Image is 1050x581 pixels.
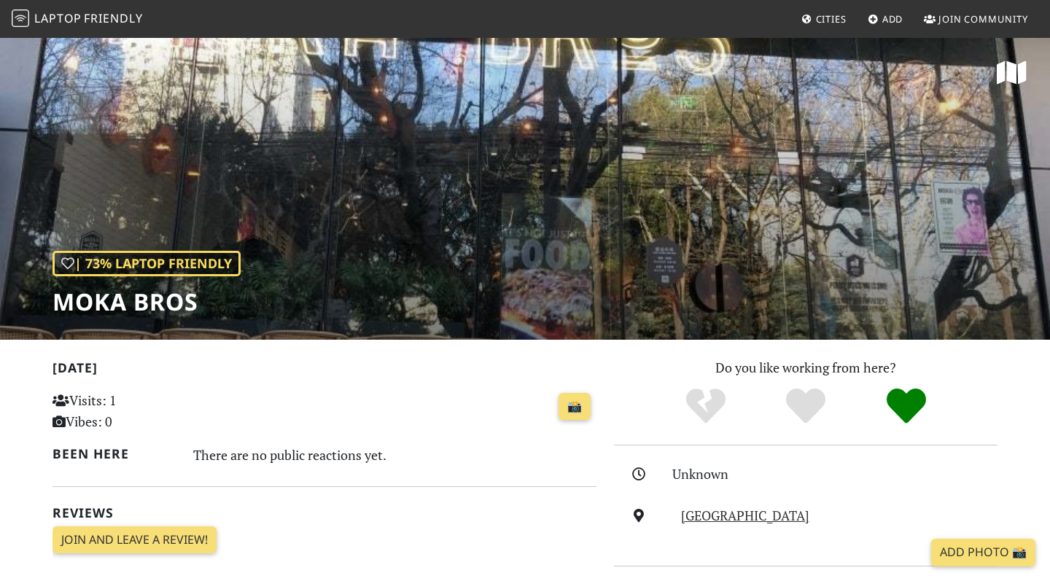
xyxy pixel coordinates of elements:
[882,12,903,26] span: Add
[52,446,176,461] h2: Been here
[193,443,597,467] div: There are no public reactions yet.
[52,360,596,381] h2: [DATE]
[52,390,222,432] p: Visits: 1 Vibes: 0
[816,12,847,26] span: Cities
[559,393,591,421] a: 📸
[796,6,852,32] a: Cities
[938,12,1028,26] span: Join Community
[681,507,809,524] a: [GEOGRAPHIC_DATA]
[755,386,856,426] div: Yes
[52,505,596,520] h2: Reviews
[52,251,241,276] div: | 73% Laptop Friendly
[12,7,143,32] a: LaptopFriendly LaptopFriendly
[12,9,29,27] img: LaptopFriendly
[52,526,217,554] a: Join and leave a review!
[52,288,241,316] h1: Moka Bros
[672,464,1006,485] div: Unknown
[84,10,142,26] span: Friendly
[656,386,756,426] div: No
[931,539,1035,566] a: Add Photo 📸
[862,6,909,32] a: Add
[34,10,82,26] span: Laptop
[918,6,1034,32] a: Join Community
[856,386,957,426] div: Definitely!
[614,357,997,378] p: Do you like working from here?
